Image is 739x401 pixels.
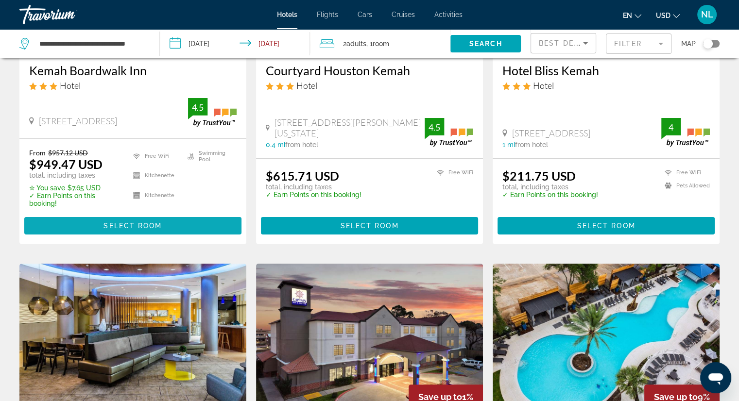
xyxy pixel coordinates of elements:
[701,10,713,19] span: NL
[661,121,681,133] div: 4
[515,141,548,149] span: from hotel
[29,149,46,157] span: From
[539,39,589,47] span: Best Deals
[29,80,237,91] div: 3 star Hotel
[346,40,366,48] span: Adults
[533,80,554,91] span: Hotel
[656,8,680,22] button: Change currency
[29,184,65,192] span: ✮ You save
[694,4,720,25] button: User Menu
[660,168,710,177] li: Free WiFi
[432,168,473,177] li: Free WiFi
[502,141,515,149] span: 1 mi
[539,37,588,49] mat-select: Sort by
[60,80,81,91] span: Hotel
[340,222,398,230] span: Select Room
[358,11,372,18] a: Cars
[696,39,720,48] button: Toggle map
[373,40,389,48] span: Room
[392,11,415,18] a: Cruises
[502,63,710,78] a: Hotel Bliss Kemah
[39,116,117,126] span: [STREET_ADDRESS]
[261,219,478,230] a: Select Room
[661,118,710,147] img: trustyou-badge.svg
[48,149,88,157] del: $957.12 USD
[29,192,121,207] p: ✓ Earn Points on this booking!
[425,118,473,147] img: trustyou-badge.svg
[103,222,162,230] span: Select Room
[425,121,444,133] div: 4.5
[19,2,117,27] a: Travorium
[183,149,237,163] li: Swimming Pool
[296,80,317,91] span: Hotel
[502,168,576,183] ins: $211.75 USD
[29,63,237,78] a: Kemah Boardwalk Inn
[266,183,361,191] p: total, including taxes
[128,149,182,163] li: Free WiFi
[450,35,521,52] button: Search
[623,12,632,19] span: en
[681,37,696,50] span: Map
[24,217,241,234] button: Select Room
[285,141,318,149] span: from hotel
[24,219,241,230] a: Select Room
[29,184,121,192] p: $7.65 USD
[29,171,121,179] p: total, including taxes
[275,117,425,138] span: [STREET_ADDRESS][PERSON_NAME][US_STATE]
[656,12,670,19] span: USD
[128,188,182,202] li: Kitchenette
[310,29,450,58] button: Travelers: 2 adults, 0 children
[277,11,297,18] a: Hotels
[577,222,635,230] span: Select Room
[188,98,237,127] img: trustyou-badge.svg
[700,362,731,393] iframe: Button to launch messaging window
[502,80,710,91] div: 3 star Hotel
[606,33,671,54] button: Filter
[188,101,207,113] div: 4.5
[266,80,473,91] div: 3 star Hotel
[128,168,182,183] li: Kitchenette
[29,157,103,171] ins: $949.47 USD
[266,141,285,149] span: 0.4 mi
[469,40,502,48] span: Search
[160,29,310,58] button: Check-in date: Oct 2, 2025 Check-out date: Oct 5, 2025
[266,168,339,183] ins: $615.71 USD
[623,8,641,22] button: Change language
[512,128,590,138] span: [STREET_ADDRESS]
[498,219,715,230] a: Select Room
[502,183,598,191] p: total, including taxes
[261,217,478,234] button: Select Room
[502,191,598,199] p: ✓ Earn Points on this booking!
[366,37,389,50] span: , 1
[660,182,710,190] li: Pets Allowed
[434,11,463,18] a: Activities
[266,63,473,78] a: Courtyard Houston Kemah
[498,217,715,234] button: Select Room
[266,191,361,199] p: ✓ Earn Points on this booking!
[343,37,366,50] span: 2
[317,11,338,18] a: Flights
